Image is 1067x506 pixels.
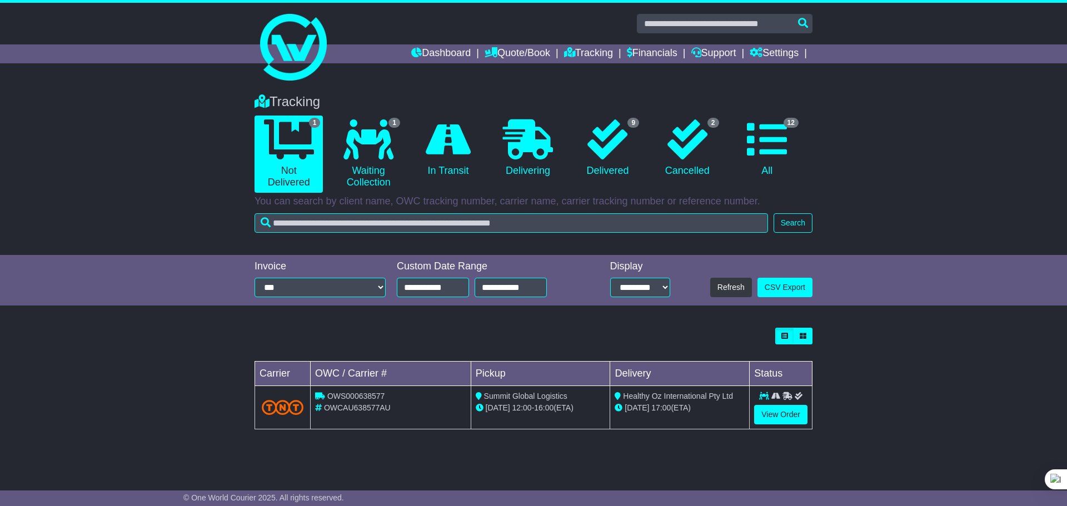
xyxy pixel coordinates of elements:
a: Settings [750,44,799,63]
div: (ETA) [615,402,745,414]
span: Healthy Oz International Pty Ltd [623,392,733,400]
a: Quote/Book [485,44,550,63]
span: [DATE] [486,403,510,412]
span: 17:00 [651,403,671,412]
a: In Transit [414,116,482,181]
button: Search [774,213,812,233]
a: 2 Cancelled [653,116,721,181]
a: 9 Delivered [574,116,642,181]
div: Invoice [255,260,386,273]
span: 1 [388,118,400,128]
span: OWS000638577 [327,392,385,400]
div: - (ETA) [476,402,606,414]
a: Delivering [493,116,562,181]
a: 12 All [733,116,801,181]
div: Display [610,260,670,273]
a: Financials [627,44,677,63]
a: CSV Export [757,278,812,297]
p: You can search by client name, OWC tracking number, carrier name, carrier tracking number or refe... [255,196,812,208]
span: 1 [309,118,321,128]
span: OWCAU638577AU [324,403,391,412]
span: Summit Global Logistics [484,392,567,400]
a: Tracking [564,44,613,63]
a: 1 Waiting Collection [334,116,402,193]
td: Status [750,362,812,386]
span: 2 [707,118,719,128]
span: 16:00 [534,403,554,412]
span: 12:00 [512,403,532,412]
div: Custom Date Range [397,260,575,273]
a: View Order [754,405,807,424]
td: OWC / Carrier # [311,362,471,386]
button: Refresh [710,278,752,297]
td: Pickup [471,362,610,386]
td: Carrier [255,362,311,386]
a: 1 Not Delivered [255,116,323,193]
img: TNT_Domestic.png [262,400,303,415]
span: 9 [627,118,639,128]
a: Dashboard [411,44,471,63]
span: © One World Courier 2025. All rights reserved. [183,493,344,502]
span: 12 [784,118,799,128]
a: Support [691,44,736,63]
span: [DATE] [625,403,649,412]
td: Delivery [610,362,750,386]
div: Tracking [249,94,818,110]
